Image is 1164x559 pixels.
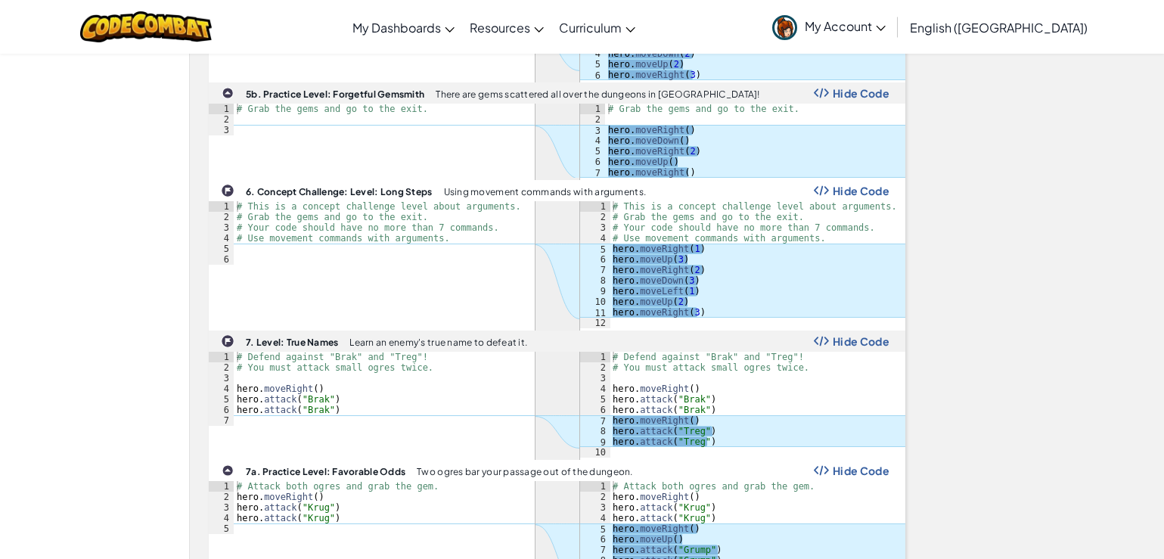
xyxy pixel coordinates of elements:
b: 7. Level: True Names [246,337,338,348]
div: 2 [209,492,234,502]
div: 4 [580,135,605,146]
div: 3 [209,125,234,135]
img: Show Code Logo [814,465,829,476]
div: 5 [580,244,610,254]
div: 1 [209,481,234,492]
span: Curriculum [559,20,622,36]
div: 2 [209,212,234,222]
div: 6 [580,157,605,167]
div: 6 [580,254,610,265]
div: 4 [209,233,234,244]
div: 4 [580,384,610,394]
span: My Dashboards [352,20,441,36]
a: Curriculum [551,7,643,48]
div: 5 [580,523,610,534]
span: Hide Code [833,87,889,99]
img: Show Code Logo [814,336,829,346]
div: 3 [209,502,234,513]
div: 7 [580,167,605,178]
div: 4 [580,48,605,59]
div: 2 [209,362,234,373]
div: 9 [580,436,610,447]
div: 7 [580,415,610,426]
div: 2 [209,114,234,125]
div: 6 [580,534,610,545]
div: 5 [209,523,234,534]
div: 7 [580,545,610,555]
div: 6 [580,405,610,415]
span: English ([GEOGRAPHIC_DATA]) [910,20,1088,36]
div: 6 [209,254,234,265]
div: 2 [580,492,610,502]
img: IconPracticeLevel.svg [222,464,234,477]
a: 6. Concept Challenge: Level: Long Steps Using movement commands with arguments. Show Code Logo Hi... [209,180,905,331]
a: My Account [765,3,893,51]
a: 7. Level: True Names Learn an enemy's true name to defeat it. Show Code Logo Hide Code # Defend a... [209,331,905,460]
div: 8 [580,275,610,286]
div: 2 [580,212,610,222]
div: 4 [580,233,610,244]
div: 5 [580,59,605,70]
b: 5b. Practice Level: Forgetful Gemsmith [246,89,424,100]
div: 5 [580,146,605,157]
a: My Dashboards [345,7,462,48]
div: 1 [580,352,610,362]
span: Hide Code [833,464,889,477]
div: 3 [580,222,610,233]
div: 11 [580,307,610,318]
span: Hide Code [833,185,889,197]
a: 5b. Practice Level: Forgetful Gemsmith There are gems scattered all over the dungeons in [GEOGRAP... [209,82,905,180]
img: IconChallengeLevel.svg [221,334,234,348]
span: Hide Code [833,335,889,347]
div: 10 [580,447,610,458]
img: avatar [772,15,797,40]
a: English ([GEOGRAPHIC_DATA]) [902,7,1095,48]
div: 4 [209,384,234,394]
img: IconPracticeLevel.svg [222,87,234,99]
div: 5 [209,394,234,405]
div: 1 [580,481,610,492]
div: 1 [580,201,610,212]
b: 7a. Practice Level: Favorable Odds [246,466,405,477]
div: 4 [209,513,234,523]
div: 2 [580,362,610,373]
p: Using movement commands with arguments. [444,187,647,197]
div: 5 [580,394,610,405]
span: My Account [805,18,886,34]
div: 6 [209,405,234,415]
div: 5 [209,244,234,254]
div: 7 [580,265,610,275]
div: 1 [209,352,234,362]
b: 6. Concept Challenge: Level: Long Steps [246,186,433,197]
div: 1 [580,104,605,114]
div: 7 [209,415,234,426]
div: 6 [580,70,605,80]
div: 2 [580,114,605,125]
p: Learn an enemy's true name to defeat it. [349,337,527,347]
img: Show Code Logo [814,185,829,196]
div: 12 [580,318,610,328]
div: 1 [209,201,234,212]
div: 9 [580,286,610,297]
div: 3 [580,125,605,135]
p: There are gems scattered all over the dungeons in [GEOGRAPHIC_DATA]! [436,89,759,99]
span: Resources [470,20,530,36]
div: 4 [580,513,610,523]
div: 3 [580,373,610,384]
img: IconChallengeLevel.svg [221,184,234,197]
div: 3 [209,373,234,384]
div: 10 [580,297,610,307]
div: 8 [580,426,610,436]
p: Two ogres bar your passage out of the dungeon. [417,467,632,477]
a: Resources [462,7,551,48]
img: Show Code Logo [814,88,829,98]
img: CodeCombat logo [80,11,213,42]
div: 3 [209,222,234,233]
div: 1 [209,104,234,114]
div: 3 [580,502,610,513]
